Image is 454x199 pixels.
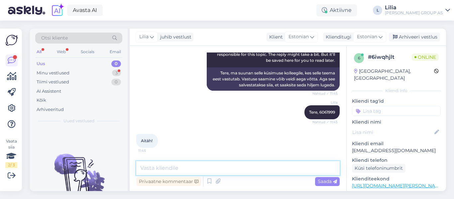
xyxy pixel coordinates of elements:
div: All [35,48,43,56]
div: Lilia [385,5,443,10]
a: [URL][DOMAIN_NAME][PERSON_NAME] [352,183,444,189]
span: Estonian [288,33,309,41]
span: Estonian [357,33,377,41]
div: [GEOGRAPHIC_DATA], [GEOGRAPHIC_DATA] [354,68,434,82]
span: Tere, 6061999 [309,110,335,115]
div: 0 [111,60,121,67]
div: Socials [79,48,96,56]
div: juhib vestlust [158,34,191,41]
div: 2 / 3 [5,162,17,168]
span: Hello, I am routing this question to the colleague who is responsible for this topic. The reply m... [217,46,336,63]
span: Saada [318,178,337,184]
p: [EMAIL_ADDRESS][DOMAIN_NAME] [352,147,441,154]
span: Online [412,53,439,61]
div: AI Assistent [37,88,61,95]
span: Aitäh! [141,138,153,143]
p: Kliendi nimi [352,119,441,126]
div: Privaatne kommentaar [136,177,201,186]
div: Kõik [37,97,46,104]
div: # 6iwqhjlt [368,53,412,61]
p: Klienditeekond [352,175,441,182]
p: Kliendi telefon [352,157,441,164]
div: Klienditugi [323,34,351,41]
div: Minu vestlused [37,70,69,76]
div: 3 [112,70,121,76]
p: Kliendi email [352,140,441,147]
a: Lilia[PERSON_NAME] GROUP AS [385,5,450,16]
span: Nähtud ✓ 11:45 [312,120,338,125]
div: Vaata siia [5,138,17,168]
div: Arhiveeritud [37,106,64,113]
span: 6 [358,55,360,60]
div: 0 [111,79,121,85]
p: Kliendi tag'id [352,98,441,105]
div: Klient [267,34,283,41]
div: Web [56,48,67,56]
div: Küsi telefoninumbrit [352,164,405,173]
img: Askly Logo [5,34,18,47]
span: Lilia [139,33,149,41]
div: Tiimi vestlused [37,79,69,85]
div: Uus [37,60,45,67]
span: 11:45 [138,148,163,153]
div: Arhiveeri vestlus [389,33,440,42]
input: Lisa nimi [352,129,433,136]
a: Avasta AI [67,5,103,16]
div: L [373,6,382,15]
div: Aktiivne [316,4,357,16]
span: Uued vestlused [63,118,94,124]
div: Email [108,48,122,56]
span: Nähtud ✓ 11:45 [312,91,338,96]
span: Otsi kliente [41,35,68,42]
div: [PERSON_NAME] GROUP AS [385,10,443,16]
div: Kliendi info [352,88,441,94]
div: Tere, ma suunan selle küsimuse kolleegile, kes selle teema eest vastutab. Vastuse saamine võib ve... [207,67,340,91]
img: explore-ai [51,3,64,17]
span: Lilia [313,100,338,105]
input: Lisa tag [352,106,441,116]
